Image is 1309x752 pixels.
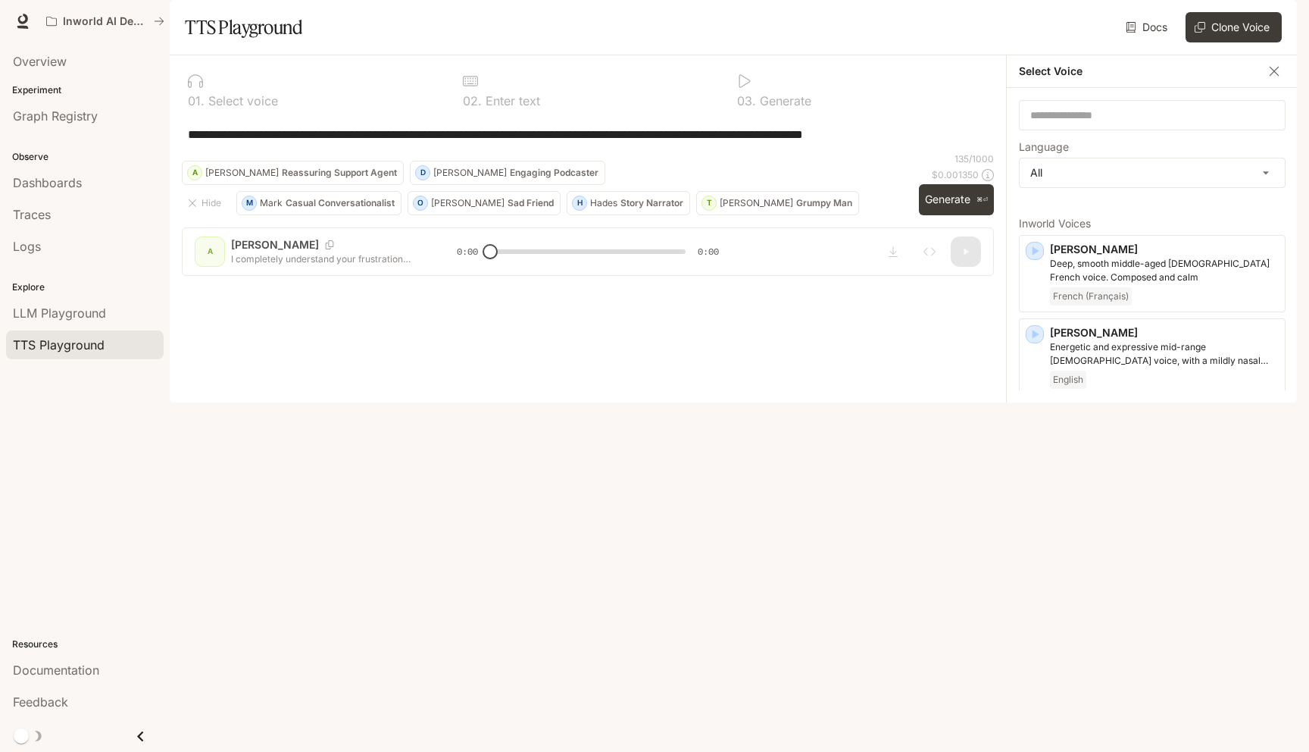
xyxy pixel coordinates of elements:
[463,95,482,107] p: 0 2 .
[282,168,397,177] p: Reassuring Support Agent
[205,95,278,107] p: Select voice
[416,161,430,185] div: D
[482,95,540,107] p: Enter text
[188,95,205,107] p: 0 1 .
[720,199,793,208] p: [PERSON_NAME]
[756,95,811,107] p: Generate
[410,161,605,185] button: D[PERSON_NAME]Engaging Podcaster
[620,199,683,208] p: Story Narrator
[63,15,148,28] p: Inworld AI Demos
[696,191,859,215] button: T[PERSON_NAME]Grumpy Man
[286,199,395,208] p: Casual Conversationalist
[567,191,690,215] button: HHadesStory Narrator
[182,161,404,185] button: A[PERSON_NAME]Reassuring Support Agent
[1020,158,1285,187] div: All
[796,199,852,208] p: Grumpy Man
[1019,218,1286,229] p: Inworld Voices
[39,6,171,36] button: All workspaces
[408,191,561,215] button: O[PERSON_NAME]Sad Friend
[737,95,756,107] p: 0 3 .
[242,191,256,215] div: M
[431,199,505,208] p: [PERSON_NAME]
[573,191,586,215] div: H
[260,199,283,208] p: Mark
[1019,142,1069,152] p: Language
[976,196,988,205] p: ⌘⏎
[1123,12,1173,42] a: Docs
[1050,287,1132,305] span: French (Français)
[702,191,716,215] div: T
[236,191,401,215] button: MMarkCasual Conversationalist
[1050,325,1279,340] p: [PERSON_NAME]
[1050,242,1279,257] p: [PERSON_NAME]
[433,168,507,177] p: [PERSON_NAME]
[1050,340,1279,368] p: Energetic and expressive mid-range male voice, with a mildly nasal quality
[932,168,979,181] p: $ 0.001350
[1050,371,1086,389] span: English
[205,168,279,177] p: [PERSON_NAME]
[1050,257,1279,284] p: Deep, smooth middle-aged male French voice. Composed and calm
[919,184,994,215] button: Generate⌘⏎
[185,12,302,42] h1: TTS Playground
[188,161,202,185] div: A
[182,191,230,215] button: Hide
[590,199,617,208] p: Hades
[510,168,598,177] p: Engaging Podcaster
[414,191,427,215] div: O
[954,152,994,165] p: 135 / 1000
[1186,12,1282,42] button: Clone Voice
[508,199,554,208] p: Sad Friend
